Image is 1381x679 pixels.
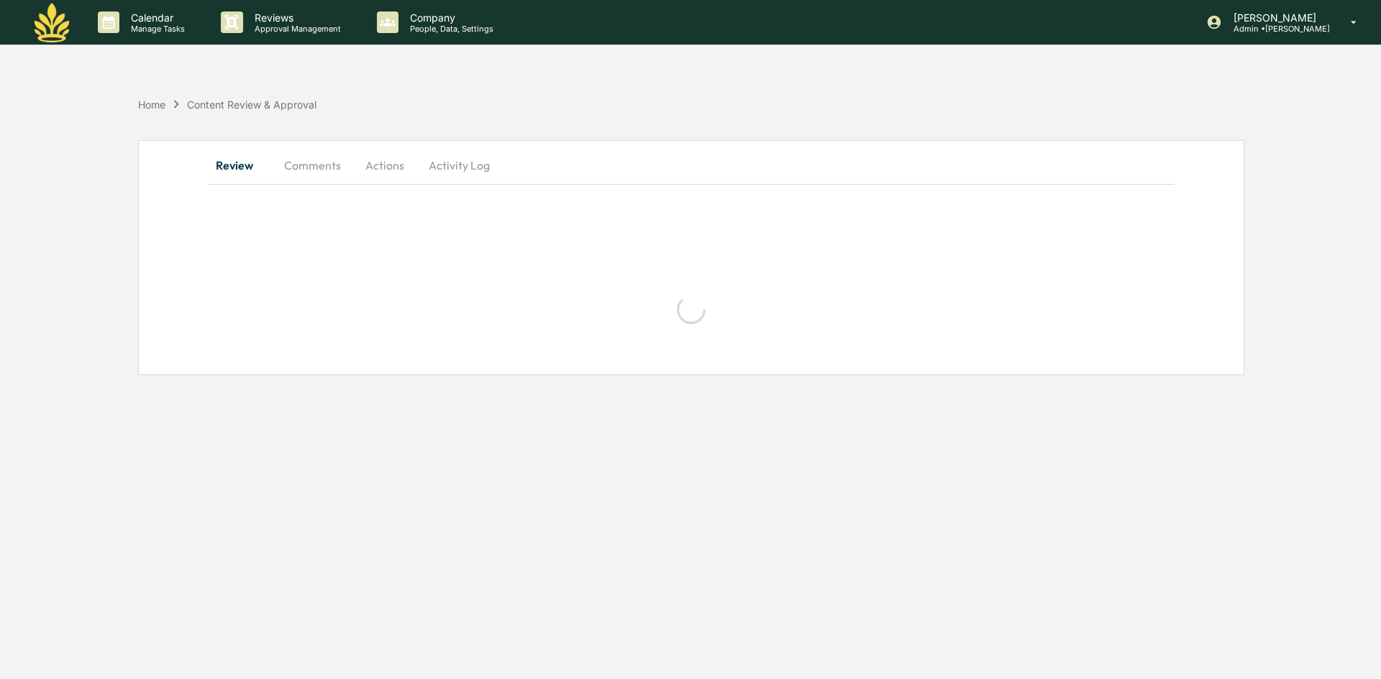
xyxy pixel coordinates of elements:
div: Content Review & Approval [187,98,316,111]
p: [PERSON_NAME] [1222,11,1330,24]
p: Reviews [243,11,348,24]
button: Review [208,148,273,183]
button: Activity Log [417,148,501,183]
div: Home [138,98,165,111]
p: Admin • [PERSON_NAME] [1222,24,1330,34]
p: People, Data, Settings [398,24,501,34]
button: Actions [352,148,417,183]
div: secondary tabs example [208,148,1175,183]
button: Comments [273,148,352,183]
p: Calendar [119,11,192,24]
p: Company [398,11,501,24]
img: logo [35,3,69,42]
p: Approval Management [243,24,348,34]
p: Manage Tasks [119,24,192,34]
